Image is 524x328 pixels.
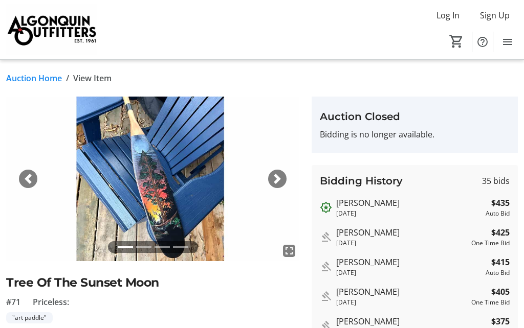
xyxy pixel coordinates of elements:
[491,315,510,327] strong: $375
[66,72,69,84] span: /
[336,226,467,239] div: [PERSON_NAME]
[491,256,510,268] strong: $415
[471,298,510,307] div: One Time Bid
[336,239,467,248] div: [DATE]
[336,256,482,268] div: [PERSON_NAME]
[320,231,332,243] mat-icon: Outbid
[73,72,112,84] span: View Item
[491,286,510,298] strong: $405
[428,7,468,24] button: Log In
[6,312,53,323] tr-label-badge: "art paddle"
[320,201,332,214] mat-icon: Outbid
[491,226,510,239] strong: $425
[482,175,510,187] span: 35 bids
[6,97,299,261] img: Image
[472,32,493,52] button: Help
[486,209,510,218] div: Auto Bid
[336,286,467,298] div: [PERSON_NAME]
[480,9,510,21] span: Sign Up
[33,296,69,308] span: Priceless:
[320,261,332,273] mat-icon: Outbid
[320,128,510,140] p: Bidding is no longer available.
[471,239,510,248] div: One Time Bid
[486,268,510,277] div: Auto Bid
[491,197,510,209] strong: $435
[336,298,467,307] div: [DATE]
[283,245,295,257] mat-icon: fullscreen
[472,7,518,24] button: Sign Up
[447,32,466,51] button: Cart
[336,315,482,327] div: [PERSON_NAME]
[6,273,299,291] h2: Tree Of The Sunset Moon
[320,173,403,189] h3: Bidding History
[320,290,332,302] mat-icon: Outbid
[336,209,482,218] div: [DATE]
[436,9,460,21] span: Log In
[6,296,20,308] span: #71
[497,32,518,52] button: Menu
[6,4,97,55] img: Algonquin Outfitters's Logo
[6,72,62,84] a: Auction Home
[336,197,482,209] div: [PERSON_NAME]
[336,268,482,277] div: [DATE]
[320,109,510,124] h3: Auction Closed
